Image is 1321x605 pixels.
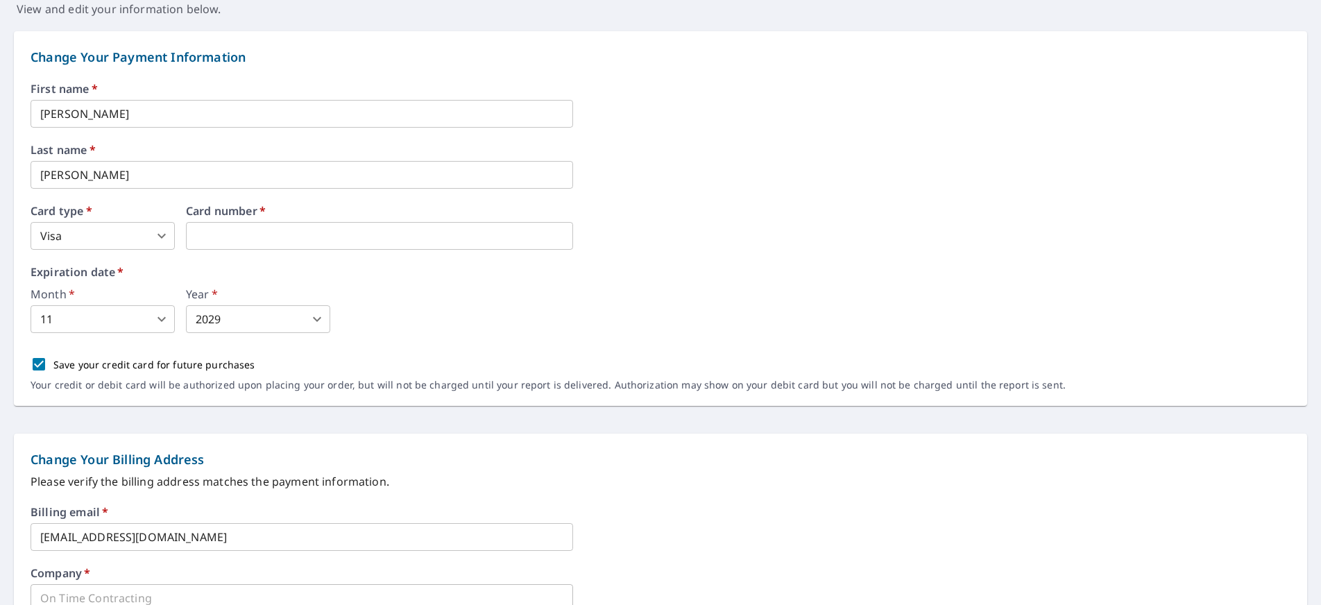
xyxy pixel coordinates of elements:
[31,506,108,518] label: Billing email
[31,222,175,250] div: Visa
[186,289,330,300] label: Year
[31,289,175,300] label: Month
[186,222,573,250] iframe: secure payment field
[186,305,330,333] div: 2029
[31,48,1290,67] p: Change Your Payment Information
[31,83,1290,94] label: First name
[31,266,1290,278] label: Expiration date
[31,473,1290,490] p: Please verify the billing address matches the payment information.
[31,205,175,216] label: Card type
[53,357,255,372] p: Save your credit card for future purchases
[186,205,573,216] label: Card number
[31,144,1290,155] label: Last name
[31,568,90,579] label: Company
[31,450,1290,469] p: Change Your Billing Address
[31,379,1066,391] p: Your credit or debit card will be authorized upon placing your order, but will not be charged unt...
[31,305,175,333] div: 11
